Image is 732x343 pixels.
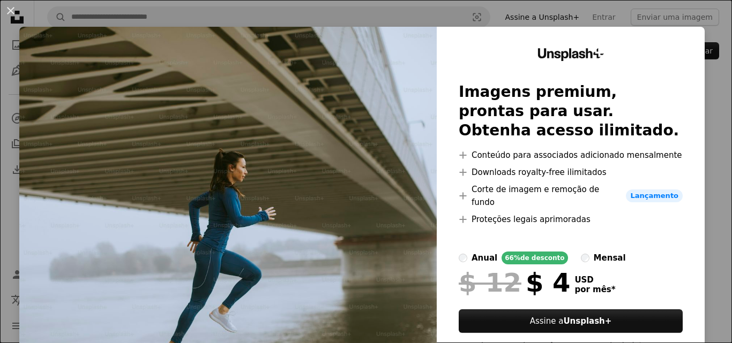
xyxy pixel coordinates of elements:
[459,309,683,333] button: Assine aUnsplash+
[459,183,683,209] li: Corte de imagem e remoção de fundo
[459,254,467,262] input: anual66%de desconto
[459,213,683,226] li: Proteções legais aprimoradas
[574,275,615,285] span: USD
[502,251,567,264] div: 66% de desconto
[574,285,615,294] span: por mês *
[459,166,683,179] li: Downloads royalty-free ilimitados
[459,269,570,296] div: $ 4
[594,251,626,264] div: mensal
[472,251,497,264] div: anual
[563,316,611,326] strong: Unsplash+
[581,254,589,262] input: mensal
[626,189,683,202] span: Lançamento
[459,82,683,140] h2: Imagens premium, prontas para usar. Obtenha acesso ilimitado.
[459,149,683,162] li: Conteúdo para associados adicionado mensalmente
[459,269,521,296] span: $ 12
